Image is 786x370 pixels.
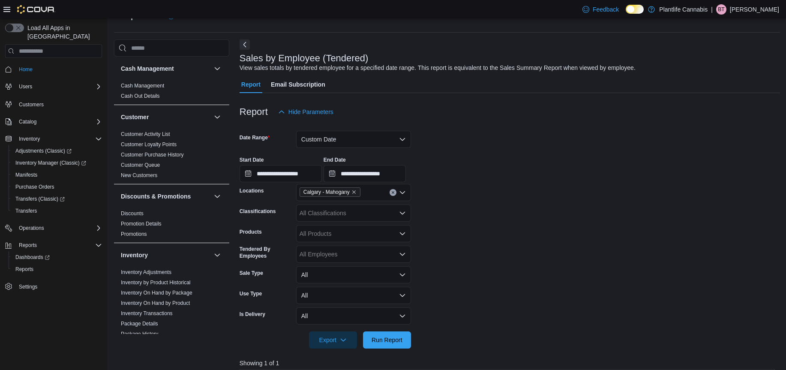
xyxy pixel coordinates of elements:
[121,172,157,179] span: New Customers
[9,193,105,205] a: Transfers (Classic)
[12,182,58,192] a: Purchase Orders
[121,141,177,147] a: Customer Loyalty Points
[288,108,333,116] span: Hide Parameters
[2,222,105,234] button: Operations
[15,196,65,202] span: Transfers (Classic)
[12,194,102,204] span: Transfers (Classic)
[711,4,713,15] p: |
[121,251,210,259] button: Inventory
[19,283,37,290] span: Settings
[17,5,55,14] img: Cova
[240,165,322,182] input: Press the down key to open a popover containing a calendar.
[19,101,44,108] span: Customers
[241,76,261,93] span: Report
[716,4,726,15] div: Brodie Thomson
[12,252,102,262] span: Dashboards
[114,129,229,184] div: Customer
[12,264,37,274] a: Reports
[121,113,149,121] h3: Customer
[718,4,724,15] span: BT
[19,83,32,90] span: Users
[212,191,222,202] button: Discounts & Promotions
[240,229,262,235] label: Products
[659,4,708,15] p: Plantlife Cannabis
[2,63,105,75] button: Home
[275,103,337,120] button: Hide Parameters
[121,152,184,158] a: Customer Purchase History
[9,251,105,263] a: Dashboards
[121,162,160,168] span: Customer Queue
[12,146,75,156] a: Adjustments (Classic)
[300,187,360,197] span: Calgary - Mahogany
[121,300,190,307] span: Inventory On Hand by Product
[15,134,43,144] button: Inventory
[240,359,780,367] p: Showing 1 of 1
[121,290,192,296] a: Inventory On Hand by Package
[240,53,369,63] h3: Sales by Employee (Tendered)
[12,158,102,168] span: Inventory Manager (Classic)
[121,192,210,201] button: Discounts & Promotions
[399,210,406,217] button: Open list of options
[121,210,144,217] span: Discounts
[296,307,411,325] button: All
[15,147,72,154] span: Adjustments (Classic)
[12,146,102,156] span: Adjustments (Classic)
[296,131,411,148] button: Custom Date
[15,159,86,166] span: Inventory Manager (Classic)
[12,182,102,192] span: Purchase Orders
[121,113,210,121] button: Customer
[240,39,250,50] button: Next
[121,64,174,73] h3: Cash Management
[12,252,53,262] a: Dashboards
[15,81,102,92] span: Users
[12,170,41,180] a: Manifests
[15,282,41,292] a: Settings
[121,151,184,158] span: Customer Purchase History
[12,170,102,180] span: Manifests
[121,220,162,227] span: Promotion Details
[19,118,36,125] span: Catalog
[399,189,406,196] button: Open list of options
[121,211,144,217] a: Discounts
[9,263,105,275] button: Reports
[121,82,164,89] span: Cash Management
[2,116,105,128] button: Catalog
[15,134,102,144] span: Inventory
[593,5,619,14] span: Feedback
[372,336,402,344] span: Run Report
[212,250,222,260] button: Inventory
[9,169,105,181] button: Manifests
[121,231,147,237] a: Promotions
[15,99,47,110] a: Customers
[12,206,40,216] a: Transfers
[2,98,105,110] button: Customers
[19,242,37,249] span: Reports
[121,221,162,227] a: Promotion Details
[121,162,160,168] a: Customer Queue
[9,157,105,169] a: Inventory Manager (Classic)
[12,264,102,274] span: Reports
[15,64,36,75] a: Home
[12,194,68,204] a: Transfers (Classic)
[240,156,264,163] label: Start Date
[121,269,171,276] span: Inventory Adjustments
[121,289,192,296] span: Inventory On Hand by Package
[121,131,170,137] a: Customer Activity List
[121,141,177,148] span: Customer Loyalty Points
[15,117,40,127] button: Catalog
[121,83,164,89] a: Cash Management
[15,81,36,92] button: Users
[309,331,357,349] button: Export
[240,270,263,277] label: Sale Type
[296,266,411,283] button: All
[240,187,264,194] label: Locations
[121,279,191,286] span: Inventory by Product Historical
[121,280,191,286] a: Inventory by Product Historical
[730,4,779,15] p: [PERSON_NAME]
[9,205,105,217] button: Transfers
[212,63,222,74] button: Cash Management
[121,251,148,259] h3: Inventory
[5,60,102,315] nav: Complex example
[15,183,54,190] span: Purchase Orders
